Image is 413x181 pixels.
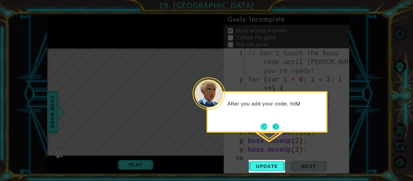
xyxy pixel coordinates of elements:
[261,123,272,130] button: Back
[227,101,322,107] p: After you add your code, hit
[250,163,284,169] span: Update
[249,160,285,173] button: Update
[272,123,279,130] button: Next
[296,101,300,107] strong: U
